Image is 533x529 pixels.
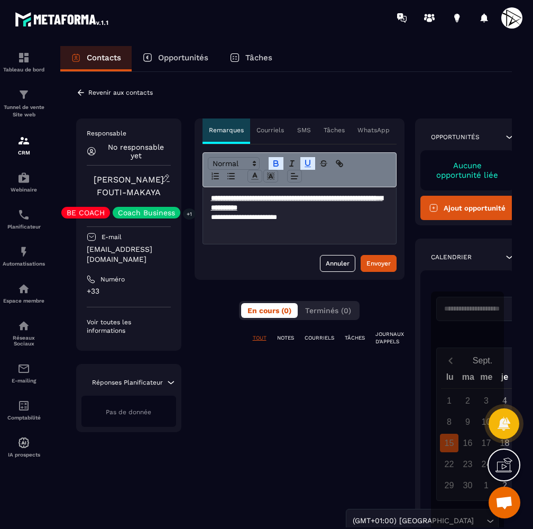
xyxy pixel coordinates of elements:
p: Espace membre [3,298,45,304]
p: E-mail [102,233,122,241]
p: Numéro [100,275,125,284]
img: logo [15,10,110,29]
div: je [495,370,514,388]
p: Réseaux Sociaux [3,335,45,346]
p: +1 [183,208,196,220]
p: NOTES [277,334,294,342]
p: Responsable [87,129,171,138]
p: COURRIELS [305,334,334,342]
p: Calendrier [431,253,472,261]
button: Annuler [320,255,355,272]
p: Tunnel de vente Site web [3,104,45,118]
img: automations [17,436,30,449]
p: Comptabilité [3,415,45,421]
p: Courriels [256,126,284,134]
a: Opportunités [132,46,219,71]
img: formation [17,51,30,64]
a: formationformationCRM [3,126,45,163]
p: SMS [297,126,311,134]
p: TOUT [253,334,266,342]
p: No responsable yet [102,143,171,160]
p: IA prospects [3,452,45,458]
p: Tableau de bord [3,67,45,72]
img: accountant [17,399,30,412]
a: automationsautomationsEspace membre [3,275,45,312]
p: WhatsApp [357,126,390,134]
span: En cours (0) [247,306,291,315]
a: emailemailE-mailing [3,354,45,391]
div: 2 [495,476,514,495]
a: Tâches [219,46,283,71]
img: email [17,362,30,375]
img: scheduler [17,208,30,221]
p: Voir toutes les informations [87,318,171,335]
p: Tâches [245,53,272,62]
a: automationsautomationsAutomatisations [3,238,45,275]
a: Contacts [60,46,132,71]
a: schedulerschedulerPlanificateur [3,200,45,238]
p: Opportunités [158,53,208,62]
p: JOURNAUX D'APPELS [375,331,404,345]
a: formationformationTunnel de vente Site web [3,80,45,126]
span: Pas de donnée [106,408,151,416]
p: Planificateur [3,224,45,230]
p: Tâches [324,126,345,134]
p: TÂCHES [345,334,365,342]
span: Terminés (0) [305,306,351,315]
p: Contacts [87,53,121,62]
p: Revenir aux contacts [88,89,153,96]
img: automations [17,245,30,258]
img: automations [17,171,30,184]
a: automationsautomationsWebinaire [3,163,45,200]
button: Envoyer [361,255,397,272]
p: Aucune opportunité liée [431,161,504,180]
button: En cours (0) [241,303,298,318]
p: Webinaire [3,187,45,193]
img: formation [17,134,30,147]
div: 4 [495,391,514,410]
div: Envoyer [366,258,391,269]
p: BE COACH [67,209,105,216]
p: E-mailing [3,378,45,384]
p: Coach Business [118,209,175,216]
button: Ajout opportunité [420,196,515,220]
a: [PERSON_NAME] FOUTI-MAKAYA [94,175,164,197]
p: Remarques [209,126,244,134]
img: social-network [17,320,30,332]
p: CRM [3,150,45,156]
img: automations [17,282,30,295]
span: (GMT+01:00) [GEOGRAPHIC_DATA] [350,515,476,527]
p: Opportunités [431,133,480,141]
a: social-networksocial-networkRéseaux Sociaux [3,312,45,354]
p: [EMAIL_ADDRESS][DOMAIN_NAME] [87,244,171,264]
img: formation [17,88,30,101]
button: Terminés (0) [299,303,357,318]
p: Automatisations [3,261,45,267]
p: Réponses Planificateur [92,378,163,387]
p: +33 [87,286,171,296]
a: accountantaccountantComptabilité [3,391,45,428]
div: Ouvrir le chat [489,487,520,518]
a: formationformationTableau de bord [3,43,45,80]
